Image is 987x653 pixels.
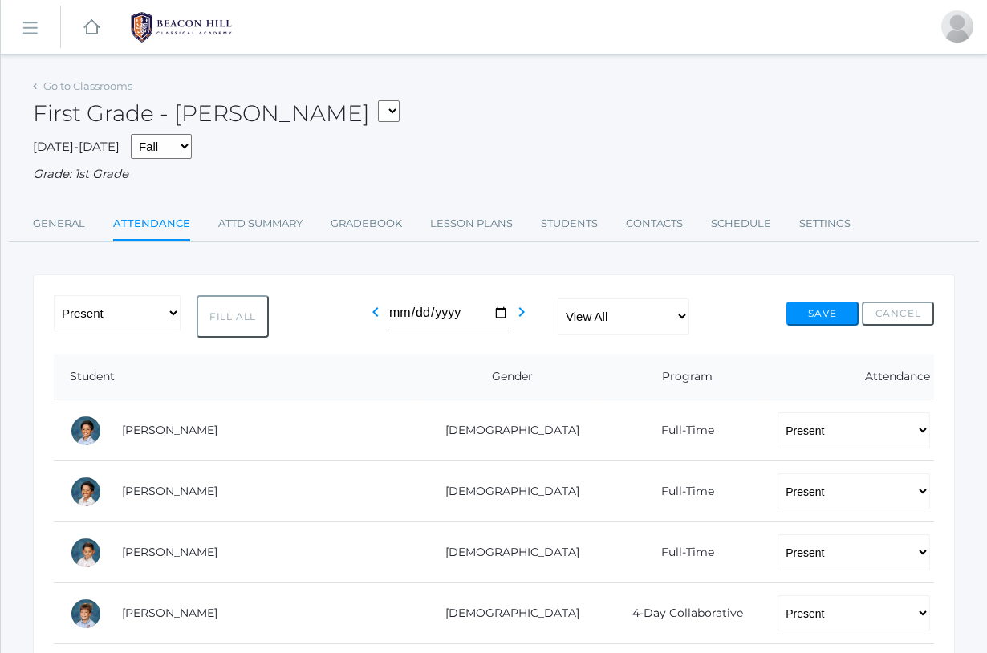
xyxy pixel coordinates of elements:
div: Grade: 1st Grade [33,165,955,184]
i: chevron_left [366,302,385,322]
a: chevron_right [512,310,531,325]
a: Attendance [113,208,190,242]
th: Program [601,354,762,400]
button: Save [786,302,859,326]
span: [DATE]-[DATE] [33,139,120,154]
td: [DEMOGRAPHIC_DATA] [412,400,602,461]
th: Student [54,354,412,400]
td: 4-Day Collaborative [601,583,762,644]
img: 1_BHCALogos-05.png [121,7,242,47]
td: [DEMOGRAPHIC_DATA] [412,583,602,644]
div: Obadiah Bradley [70,598,102,630]
a: Schedule [711,208,771,240]
td: [DEMOGRAPHIC_DATA] [412,522,602,583]
button: Fill All [197,295,269,338]
button: Cancel [862,302,934,326]
a: Students [541,208,598,240]
i: chevron_right [512,302,531,322]
a: Gradebook [331,208,402,240]
th: Attendance [762,354,934,400]
div: Grayson Abrea [70,476,102,508]
h2: First Grade - [PERSON_NAME] [33,101,400,126]
a: Attd Summary [218,208,303,240]
a: [PERSON_NAME] [122,423,217,437]
a: Go to Classrooms [43,79,132,92]
a: General [33,208,85,240]
a: Settings [799,208,851,240]
div: Owen Bernardez [70,537,102,569]
div: Dominic Abrea [70,415,102,447]
th: Gender [412,354,602,400]
td: [DEMOGRAPHIC_DATA] [412,461,602,522]
a: [PERSON_NAME] [122,545,217,559]
td: Full-Time [601,522,762,583]
div: Jaimie Watson [941,10,973,43]
a: chevron_left [366,310,385,325]
td: Full-Time [601,400,762,461]
a: Contacts [626,208,683,240]
a: [PERSON_NAME] [122,606,217,620]
td: Full-Time [601,461,762,522]
a: [PERSON_NAME] [122,484,217,498]
a: Lesson Plans [430,208,513,240]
